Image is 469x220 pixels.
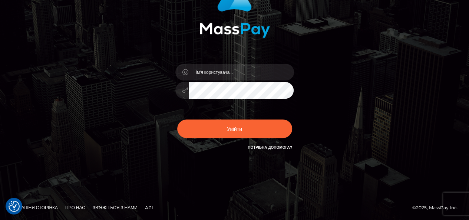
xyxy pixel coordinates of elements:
[9,201,20,212] button: Налаштування згоди
[90,202,141,213] a: Зв'яжіться з нами
[177,119,292,138] button: Увійти
[65,205,85,210] font: Про нас
[416,205,458,210] font: 2025, MassPay Inc.
[145,205,153,210] font: API
[11,205,58,210] font: Домашня сторінка
[412,205,416,210] font: ©
[8,202,61,213] a: Домашня сторінка
[93,205,138,210] font: Зв'яжіться з нами
[248,145,292,150] a: Потрібна допомога?
[227,125,242,132] font: Увійти
[189,64,294,81] input: Ім'я користувача...
[9,201,20,212] img: Кнопка згоди знову
[62,202,88,213] a: Про нас
[142,202,156,213] a: API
